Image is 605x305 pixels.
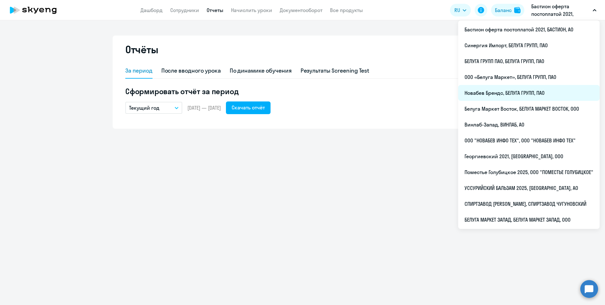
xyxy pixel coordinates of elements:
[450,4,471,16] button: RU
[129,104,159,112] p: Текущий год
[280,7,322,13] a: Документооборот
[301,67,370,75] div: Результаты Screening Test
[125,67,153,75] div: За период
[231,7,272,13] a: Начислить уроки
[458,20,600,229] ul: RU
[226,101,271,114] button: Скачать отчёт
[495,6,512,14] div: Баланс
[528,3,600,18] button: Бастион оферта постоплатой 2021, БАСТИОН, АО
[125,43,158,56] h2: Отчёты
[514,7,521,13] img: balance
[230,67,292,75] div: По динамике обучения
[330,7,363,13] a: Все продукты
[161,67,221,75] div: После вводного урока
[454,6,460,14] span: RU
[491,4,524,16] button: Балансbalance
[170,7,199,13] a: Сотрудники
[531,3,590,18] p: Бастион оферта постоплатой 2021, БАСТИОН, АО
[187,104,221,111] span: [DATE] — [DATE]
[207,7,223,13] a: Отчеты
[232,104,265,111] div: Скачать отчёт
[125,86,480,96] h5: Сформировать отчёт за период
[140,7,163,13] a: Дашборд
[125,102,182,114] button: Текущий год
